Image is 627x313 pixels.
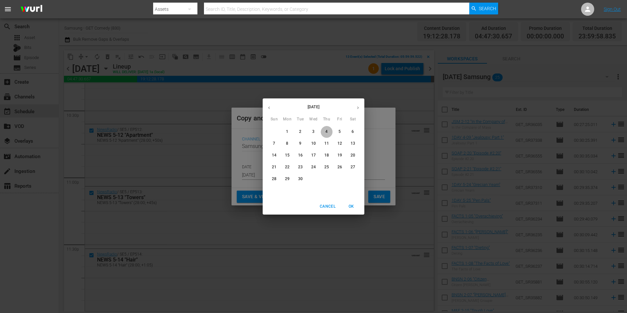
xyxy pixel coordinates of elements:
[337,153,342,158] p: 19
[285,164,290,170] p: 22
[298,153,303,158] p: 16
[317,201,338,212] button: Cancel
[320,203,335,210] span: Cancel
[308,150,319,161] button: 17
[604,7,621,12] a: Sign Out
[273,141,275,146] p: 7
[343,203,359,210] span: OK
[299,129,301,135] p: 2
[281,173,293,185] button: 29
[308,161,319,173] button: 24
[321,150,333,161] button: 18
[16,2,47,17] img: ans4CAIJ8jUAAAAAAAAAAAAAAAAAAAAAAAAgQb4GAAAAAAAAAAAAAAAAAAAAAAAAJMjXAAAAAAAAAAAAAAAAAAAAAAAAgAT5G...
[308,138,319,150] button: 10
[294,138,306,150] button: 9
[286,129,288,135] p: 1
[347,138,359,150] button: 13
[294,150,306,161] button: 16
[321,126,333,138] button: 4
[311,141,316,146] p: 10
[268,150,280,161] button: 14
[347,161,359,173] button: 27
[351,141,355,146] p: 13
[281,116,293,123] span: Mon
[338,129,341,135] p: 5
[281,150,293,161] button: 15
[268,116,280,123] span: Sun
[334,126,346,138] button: 5
[285,176,290,182] p: 29
[275,104,352,110] p: [DATE]
[341,201,362,212] button: OK
[4,5,12,13] span: menu
[268,173,280,185] button: 28
[294,126,306,138] button: 2
[347,150,359,161] button: 20
[298,176,303,182] p: 30
[299,141,301,146] p: 9
[334,116,346,123] span: Fri
[334,138,346,150] button: 12
[272,164,276,170] p: 21
[479,3,496,14] span: Search
[337,164,342,170] p: 26
[311,153,316,158] p: 17
[272,153,276,158] p: 14
[285,153,290,158] p: 15
[321,161,333,173] button: 25
[281,126,293,138] button: 1
[347,126,359,138] button: 6
[294,173,306,185] button: 30
[337,141,342,146] p: 12
[351,153,355,158] p: 20
[324,141,329,146] p: 11
[294,161,306,173] button: 23
[321,116,333,123] span: Thu
[298,164,303,170] p: 23
[324,153,329,158] p: 18
[281,138,293,150] button: 8
[334,150,346,161] button: 19
[312,129,314,135] p: 3
[294,116,306,123] span: Tue
[272,176,276,182] p: 28
[286,141,288,146] p: 8
[268,161,280,173] button: 21
[324,164,329,170] p: 25
[281,161,293,173] button: 22
[308,116,319,123] span: Wed
[351,164,355,170] p: 27
[308,126,319,138] button: 3
[352,129,354,135] p: 6
[268,138,280,150] button: 7
[321,138,333,150] button: 11
[334,161,346,173] button: 26
[311,164,316,170] p: 24
[325,129,328,135] p: 4
[347,116,359,123] span: Sat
